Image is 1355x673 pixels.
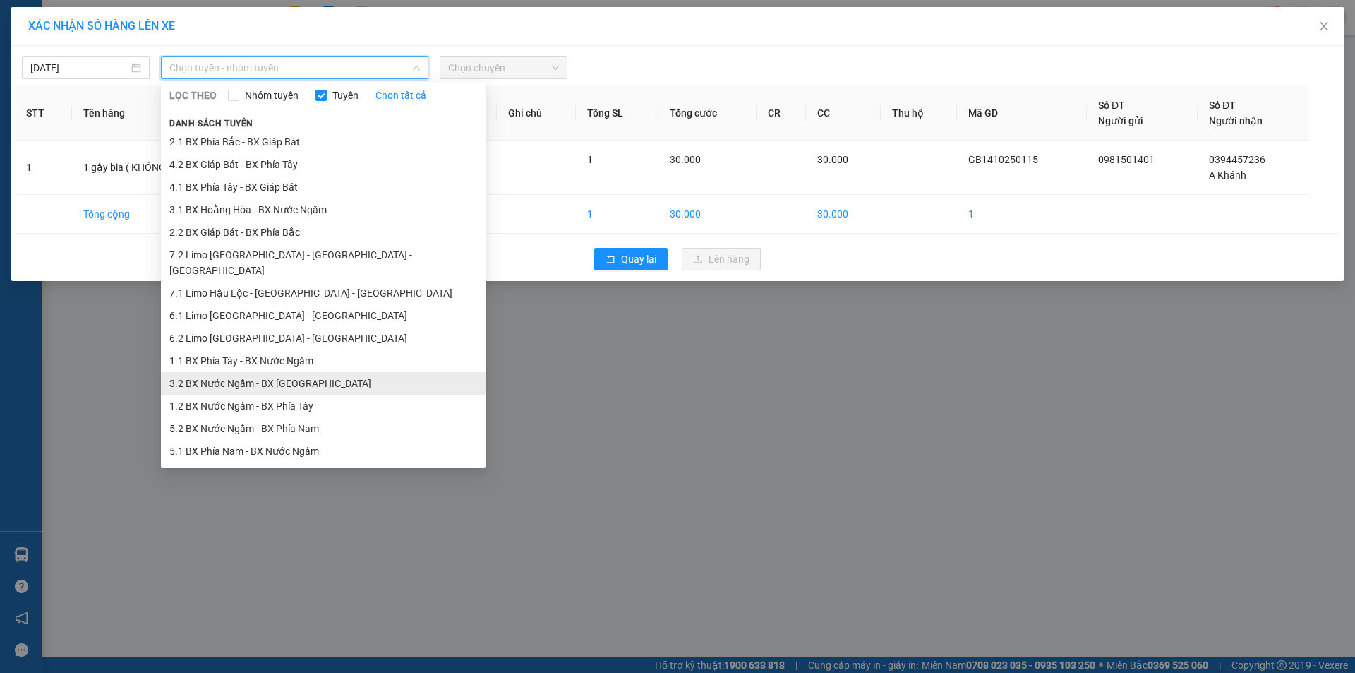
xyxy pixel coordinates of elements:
th: CC [806,86,881,141]
td: 1 [957,195,1087,234]
span: 30.000 [670,154,701,165]
span: Quay lại [621,251,656,267]
span: Số ĐT [1209,100,1236,111]
span: close [1318,20,1330,32]
li: 1.2 BX Nước Ngầm - BX Phía Tây [161,395,486,417]
td: Tổng cộng [72,195,292,234]
li: 2.2 BX Giáp Bát - BX Phía Bắc [161,221,486,244]
span: 30.000 [817,154,848,165]
span: Người nhận [1209,115,1263,126]
span: down [412,64,421,72]
th: Tổng SL [576,86,658,141]
th: Ghi chú [497,86,576,141]
th: STT [15,86,72,141]
span: rollback [606,254,615,266]
li: 2.1 BX Phía Bắc - BX Giáp Bát [161,131,486,153]
li: 6.1 Limo [GEOGRAPHIC_DATA] - [GEOGRAPHIC_DATA] [161,304,486,327]
td: 1 [15,141,72,195]
span: Chọn chuyến [448,57,559,78]
button: rollbackQuay lại [594,248,668,270]
td: 1 [576,195,658,234]
span: Nhóm tuyến [239,88,304,103]
li: 3.2 BX Nước Ngầm - BX [GEOGRAPHIC_DATA] [161,372,486,395]
li: 1.1 BX Phía Tây - BX Nước Ngầm [161,350,486,372]
button: uploadLên hàng [682,248,761,270]
span: GB1410250115 [968,154,1038,165]
li: 4.1 BX Phía Tây - BX Giáp Bát [161,176,486,198]
span: Danh sách tuyến [161,117,262,130]
li: 6.2 Limo [GEOGRAPHIC_DATA] - [GEOGRAPHIC_DATA] [161,327,486,350]
span: XÁC NHẬN SỐ HÀNG LÊN XE [28,19,175,32]
th: Tổng cước [658,86,757,141]
td: 30.000 [806,195,881,234]
span: A Khánh [1209,169,1246,181]
th: CR [757,86,806,141]
th: Tên hàng [72,86,292,141]
span: LỌC THEO [169,88,217,103]
span: Chọn tuyến - nhóm tuyến [169,57,420,78]
td: 1 gậy bia ( KHÔNG ĐẢM BẢO ) [72,141,292,195]
li: 7.2 Limo [GEOGRAPHIC_DATA] - [GEOGRAPHIC_DATA] - [GEOGRAPHIC_DATA] [161,244,486,282]
span: 0394457236 [1209,154,1265,165]
li: 3.1 BX Hoằng Hóa - BX Nước Ngầm [161,198,486,221]
button: Close [1304,7,1344,47]
li: 4.2 BX Giáp Bát - BX Phía Tây [161,153,486,176]
li: 5.1 BX Phía Nam - BX Nước Ngầm [161,440,486,463]
th: Mã GD [957,86,1087,141]
span: 0981501401 [1098,154,1155,165]
a: Chọn tất cả [375,88,426,103]
span: 1 [587,154,593,165]
span: Người gửi [1098,115,1143,126]
span: Số ĐT [1098,100,1125,111]
span: Tuyến [327,88,364,103]
input: 14/10/2025 [30,60,128,76]
li: 7.1 Limo Hậu Lộc - [GEOGRAPHIC_DATA] - [GEOGRAPHIC_DATA] [161,282,486,304]
li: 5.2 BX Nước Ngầm - BX Phía Nam [161,417,486,440]
td: 30.000 [658,195,757,234]
th: Thu hộ [881,86,957,141]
